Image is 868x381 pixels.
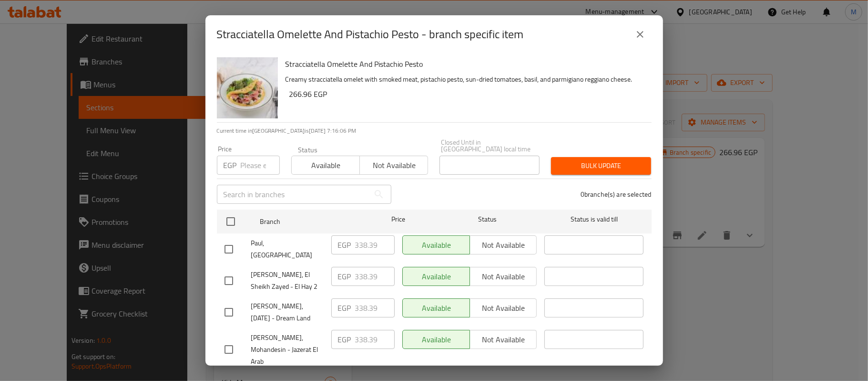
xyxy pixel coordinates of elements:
span: Price [367,213,430,225]
p: 0 branche(s) are selected [581,190,652,199]
input: Please enter price [241,156,280,175]
span: Branch [260,216,359,228]
h6: 266.96 EGP [289,87,644,101]
input: Please enter price [355,330,395,349]
input: Search in branches [217,185,369,204]
p: Current time in [GEOGRAPHIC_DATA] is [DATE] 7:16:06 PM [217,127,652,135]
span: Available [296,159,356,172]
button: Not available [359,156,428,175]
button: Available [291,156,360,175]
input: Please enter price [355,298,395,317]
h2: Stracciatella Omelette And Pistachio Pesto - branch specific item [217,27,524,42]
img: Stracciatella Omelette And Pistachio Pesto [217,57,278,118]
p: EGP [338,239,351,251]
span: Not available [364,159,424,172]
p: Creamy stracciatella omelet with smoked meat, pistachio pesto, sun-dried tomatoes, basil, and par... [286,74,644,85]
h6: Stracciatella Omelette And Pistachio Pesto [286,57,644,71]
span: [PERSON_NAME], [DATE] - Dream Land [251,300,324,324]
input: Please enter price [355,235,395,254]
span: Status [438,213,537,225]
span: Bulk update [559,160,643,172]
input: Please enter price [355,267,395,286]
span: Status is valid till [544,213,643,225]
button: Bulk update [551,157,651,175]
span: Paul, [GEOGRAPHIC_DATA] [251,237,324,261]
span: [PERSON_NAME], Mohandesin - Jazerat El Arab [251,332,324,368]
button: close [629,23,652,46]
span: [PERSON_NAME], El Sheikh Zayed - El Hay 2 [251,269,324,293]
p: EGP [224,159,237,171]
p: EGP [338,302,351,314]
p: EGP [338,334,351,345]
p: EGP [338,271,351,282]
